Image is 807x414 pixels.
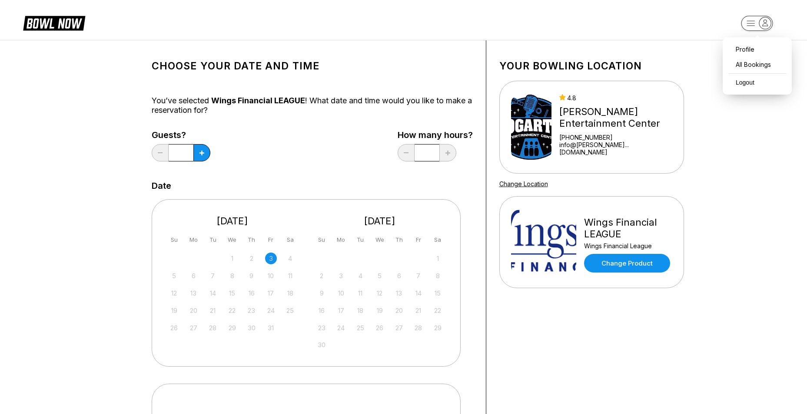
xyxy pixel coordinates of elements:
[152,181,171,191] label: Date
[226,270,238,282] div: Not available Wednesday, October 8th, 2025
[284,253,296,264] div: Not available Saturday, October 4th, 2025
[374,305,385,316] div: Not available Wednesday, November 19th, 2025
[316,339,328,351] div: Not available Sunday, November 30th, 2025
[226,322,238,334] div: Not available Wednesday, October 29th, 2025
[284,270,296,282] div: Not available Saturday, October 11th, 2025
[168,234,180,246] div: Su
[412,322,424,334] div: Not available Friday, November 28th, 2025
[393,234,405,246] div: Th
[246,322,257,334] div: Not available Thursday, October 30th, 2025
[374,270,385,282] div: Not available Wednesday, November 5th, 2025
[335,270,347,282] div: Not available Monday, November 3rd, 2025
[265,305,277,316] div: Not available Friday, October 24th, 2025
[335,287,347,299] div: Not available Monday, November 10th, 2025
[188,270,199,282] div: Not available Monday, October 6th, 2025
[246,305,257,316] div: Not available Thursday, October 23rd, 2025
[226,305,238,316] div: Not available Wednesday, October 22nd, 2025
[265,322,277,334] div: Not available Friday, October 31st, 2025
[727,57,787,72] a: All Bookings
[207,234,219,246] div: Tu
[559,94,672,102] div: 4.8
[432,270,444,282] div: Not available Saturday, November 8th, 2025
[398,130,473,140] label: How many hours?
[246,287,257,299] div: Not available Thursday, October 16th, 2025
[315,252,445,351] div: month 2025-11
[432,234,444,246] div: Sa
[211,96,305,105] span: Wings Financial LEAGUE
[246,270,257,282] div: Not available Thursday, October 9th, 2025
[374,234,385,246] div: We
[559,134,672,141] div: [PHONE_NUMBER]
[168,305,180,316] div: Not available Sunday, October 19th, 2025
[432,305,444,316] div: Not available Saturday, November 22nd, 2025
[207,270,219,282] div: Not available Tuesday, October 7th, 2025
[393,287,405,299] div: Not available Thursday, November 13th, 2025
[374,287,385,299] div: Not available Wednesday, November 12th, 2025
[393,305,405,316] div: Not available Thursday, November 20th, 2025
[316,305,328,316] div: Not available Sunday, November 16th, 2025
[168,287,180,299] div: Not available Sunday, October 12th, 2025
[559,106,672,129] div: [PERSON_NAME] Entertainment Center
[168,270,180,282] div: Not available Sunday, October 5th, 2025
[188,322,199,334] div: Not available Monday, October 27th, 2025
[432,322,444,334] div: Not available Saturday, November 29th, 2025
[284,287,296,299] div: Not available Saturday, October 18th, 2025
[284,305,296,316] div: Not available Saturday, October 25th, 2025
[152,130,210,140] label: Guests?
[511,95,551,160] img: Bogart's Entertainment Center
[511,210,576,275] img: Wings Financial LEAGUE
[412,305,424,316] div: Not available Friday, November 21st, 2025
[584,217,672,240] div: Wings Financial LEAGUE
[165,215,300,227] div: [DATE]
[374,322,385,334] div: Not available Wednesday, November 26th, 2025
[393,270,405,282] div: Not available Thursday, November 6th, 2025
[499,180,548,187] a: Change Location
[355,305,366,316] div: Not available Tuesday, November 18th, 2025
[226,253,238,264] div: Not available Wednesday, October 1st, 2025
[559,141,672,156] a: info@[PERSON_NAME]...[DOMAIN_NAME]
[412,234,424,246] div: Fr
[393,322,405,334] div: Not available Thursday, November 27th, 2025
[355,322,366,334] div: Not available Tuesday, November 25th, 2025
[355,287,366,299] div: Not available Tuesday, November 11th, 2025
[316,234,328,246] div: Su
[727,42,787,57] div: Profile
[265,253,277,264] div: Not available Friday, October 3rd, 2025
[226,234,238,246] div: We
[188,287,199,299] div: Not available Monday, October 13th, 2025
[335,305,347,316] div: Not available Monday, November 17th, 2025
[284,234,296,246] div: Sa
[312,215,447,227] div: [DATE]
[188,234,199,246] div: Mo
[265,234,277,246] div: Fr
[316,287,328,299] div: Not available Sunday, November 9th, 2025
[168,322,180,334] div: Not available Sunday, October 26th, 2025
[316,270,328,282] div: Not available Sunday, November 2nd, 2025
[412,287,424,299] div: Not available Friday, November 14th, 2025
[355,270,366,282] div: Not available Tuesday, November 4th, 2025
[499,60,684,72] h1: Your bowling location
[265,287,277,299] div: Not available Friday, October 17th, 2025
[584,242,672,250] div: Wings Financial League
[335,322,347,334] div: Not available Monday, November 24th, 2025
[432,253,444,264] div: Not available Saturday, November 1st, 2025
[188,305,199,316] div: Not available Monday, October 20th, 2025
[207,305,219,316] div: Not available Tuesday, October 21st, 2025
[265,270,277,282] div: Not available Friday, October 10th, 2025
[246,234,257,246] div: Th
[226,287,238,299] div: Not available Wednesday, October 15th, 2025
[246,253,257,264] div: Not available Thursday, October 2nd, 2025
[335,234,347,246] div: Mo
[727,75,757,90] button: Logout
[432,287,444,299] div: Not available Saturday, November 15th, 2025
[207,322,219,334] div: Not available Tuesday, October 28th, 2025
[167,252,298,334] div: month 2025-10
[584,254,670,273] a: Change Product
[316,322,328,334] div: Not available Sunday, November 23rd, 2025
[152,96,473,115] div: You’ve selected ! What date and time would you like to make a reservation for?
[207,287,219,299] div: Not available Tuesday, October 14th, 2025
[152,60,473,72] h1: Choose your Date and time
[412,270,424,282] div: Not available Friday, November 7th, 2025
